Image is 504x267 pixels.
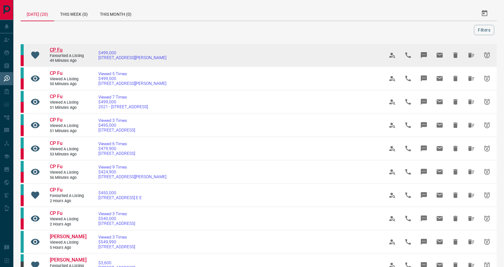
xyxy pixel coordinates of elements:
span: Email [432,188,447,202]
span: [STREET_ADDRESS] E E [98,195,142,200]
span: Viewed a Listing [50,123,86,128]
span: Call [401,188,415,202]
span: 56 minutes ago [50,175,86,180]
span: CP Fu [50,117,63,123]
span: $499,000 [98,99,148,104]
a: CP Fu [50,164,86,170]
span: Hide All from CP Fu [464,71,478,86]
span: Viewed a Listing [50,240,86,245]
span: Viewed 9 Times [98,165,166,169]
span: CP Fu [50,47,63,53]
span: Hide All from CP Fu [464,118,478,132]
span: View Profile [385,235,400,249]
span: View Profile [385,165,400,179]
span: [STREET_ADDRESS] [98,151,135,156]
a: CP Fu [50,140,86,147]
div: condos.ca [21,254,24,262]
a: Viewed 9 Times$424,900[STREET_ADDRESS][PERSON_NAME] [98,165,166,179]
span: Hide All from CP Fu [464,165,478,179]
a: CP Fu [50,117,86,123]
span: Email [432,118,447,132]
a: Viewed 7 Times$499,0002021 - [STREET_ADDRESS] [98,95,148,109]
span: $495,000 [98,123,135,128]
span: Call [401,165,415,179]
div: property.ca [21,149,24,159]
span: Message [417,188,431,202]
span: Viewed 6 Times [98,141,135,146]
span: Snooze [480,165,494,179]
span: Viewed a Listing [50,77,86,82]
div: This Week (0) [54,6,94,21]
span: Hide [448,235,463,249]
span: View Profile [385,211,400,226]
span: Hide All from Nat R [464,235,478,249]
span: Email [432,71,447,86]
span: $540,000 [98,216,135,221]
span: Call [401,48,415,62]
div: property.ca [21,172,24,183]
span: Email [432,235,447,249]
div: condos.ca [21,114,24,125]
span: Email [432,165,447,179]
span: [STREET_ADDRESS] [98,128,135,132]
span: 2 hours ago [50,199,86,204]
span: View Profile [385,118,400,132]
span: $424,900 [98,169,166,174]
span: Viewed 5 Times [98,71,166,76]
div: condos.ca [21,231,24,253]
a: Viewed 6 Times$479,900[STREET_ADDRESS] [98,141,135,156]
span: View Profile [385,95,400,109]
span: Call [401,95,415,109]
div: property.ca [21,125,24,136]
span: CP Fu [50,210,63,216]
a: $499,000[STREET_ADDRESS][PERSON_NAME] [98,50,166,60]
button: Filters [474,25,494,35]
span: Hide [448,141,463,156]
span: CP Fu [50,164,63,169]
span: Message [417,48,431,62]
a: Viewed 3 Times$540,000[STREET_ADDRESS] [98,211,135,226]
div: property.ca [21,78,24,89]
span: Message [417,235,431,249]
span: Message [417,118,431,132]
span: 49 minutes ago [50,58,86,63]
div: condos.ca [21,208,24,219]
span: Call [401,211,415,226]
span: View Profile [385,141,400,156]
span: View Profile [385,188,400,202]
span: Snooze [480,188,494,202]
div: condos.ca [21,44,24,55]
span: 53 minutes ago [50,152,86,157]
a: Viewed 3 Times$549,990[STREET_ADDRESS] [98,235,135,249]
span: Snooze [480,48,494,62]
span: Message [417,141,431,156]
span: Hide [448,165,463,179]
span: Hide [448,118,463,132]
span: Hide All from CP Fu [464,141,478,156]
div: [DATE] (20) [21,6,54,21]
a: $450,000[STREET_ADDRESS] E E [98,190,142,200]
span: 50 minutes ago [50,82,86,87]
span: CP Fu [50,70,63,76]
span: Hide [448,211,463,226]
span: Hide [448,95,463,109]
span: Hide [448,48,463,62]
span: Hide All from CP Fu [464,48,478,62]
span: Snooze [480,118,494,132]
span: Message [417,95,431,109]
a: CP Fu [50,210,86,217]
div: property.ca [21,195,24,206]
span: 2021 - [STREET_ADDRESS] [98,104,148,109]
span: Viewed 3 Times [98,118,135,123]
button: Select Date Range [477,6,492,21]
span: Viewed a Listing [50,147,86,152]
span: Hide [448,71,463,86]
div: condos.ca [21,68,24,78]
span: [STREET_ADDRESS] [98,244,135,249]
span: Viewed a Listing [50,100,86,105]
span: [STREET_ADDRESS][PERSON_NAME] [98,55,166,60]
div: condos.ca [21,184,24,195]
span: CP Fu [50,140,63,146]
span: [STREET_ADDRESS] [98,221,135,226]
span: CP Fu [50,187,63,193]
